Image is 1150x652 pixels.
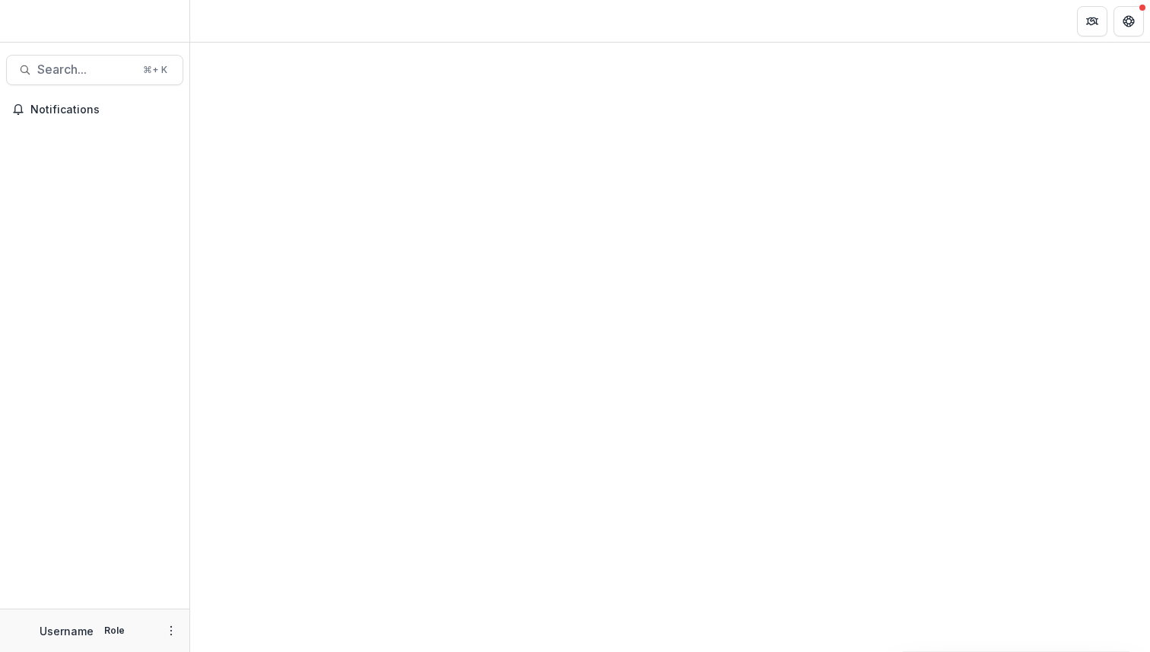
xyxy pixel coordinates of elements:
button: Search... [6,55,183,85]
span: Notifications [30,103,177,116]
button: Get Help [1113,6,1144,37]
button: Notifications [6,97,183,122]
button: Partners [1077,6,1107,37]
span: Search... [37,62,134,77]
div: ⌘ + K [140,62,170,78]
p: Role [100,624,129,638]
button: More [162,622,180,640]
nav: breadcrumb [196,10,261,32]
p: Username [40,623,94,639]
